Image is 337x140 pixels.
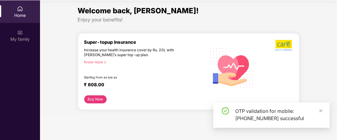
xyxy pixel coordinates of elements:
[78,6,199,15] span: Welcome back, [PERSON_NAME]!
[206,41,258,94] img: svg+xml;base64,PHN2ZyB4bWxucz0iaHR0cDovL3d3dy53My5vcmcvMjAwMC9zdmciIHhtbG5zOnhsaW5rPSJodHRwOi8vd3...
[84,40,206,45] div: Super-topup Insurance
[103,61,107,64] span: right
[78,17,299,23] div: Enjoy your benefits!
[84,95,107,103] button: Buy Now
[84,75,180,80] div: Starting from as low as
[17,6,23,12] img: svg+xml;base64,PHN2ZyBpZD0iSG9tZSIgeG1sbnM9Imh0dHA6Ly93d3cudzMub3JnLzIwMDAvc3ZnIiB3aWR0aD0iMjAiIG...
[17,30,23,36] img: svg+xml;base64,PHN2ZyB3aWR0aD0iMjAiIGhlaWdodD0iMjAiIHZpZXdCb3g9IjAgMCAyMCAyMCIgZmlsbD0ibm9uZSIgeG...
[235,107,322,122] div: OTP validation for mobile: [PHONE_NUMBER] successful
[84,48,180,57] div: Increase your health insurance cover by Rs. 20L with [PERSON_NAME]’s super top-up plan.
[84,82,200,89] div: ₹ 608.00
[319,109,323,113] span: close
[275,40,293,51] img: b5dec4f62d2307b9de63beb79f102df3.png
[222,107,229,115] span: check-circle
[84,60,202,64] div: Know more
